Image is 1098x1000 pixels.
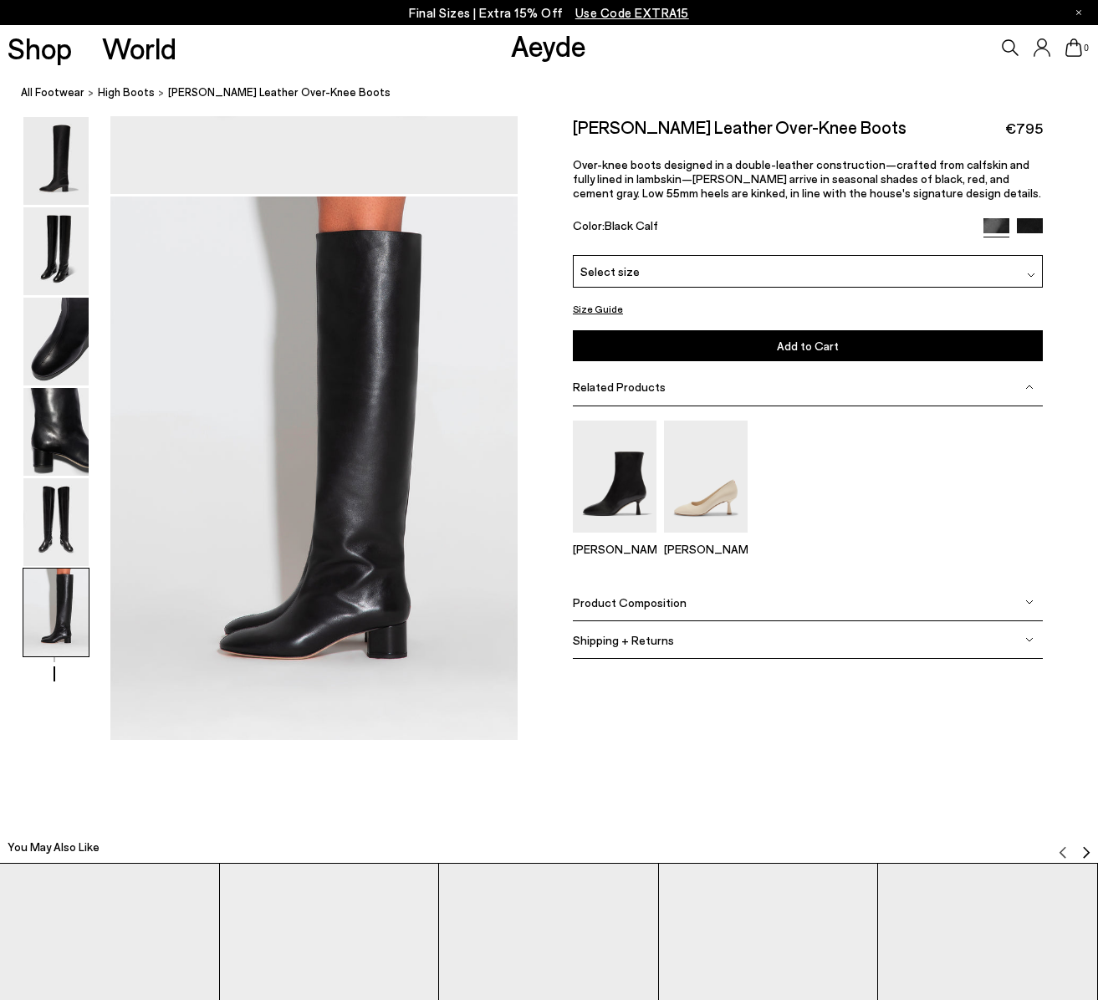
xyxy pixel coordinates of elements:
img: Dorothy Soft Sock Boots [573,421,656,532]
img: svg%3E [1025,383,1034,391]
a: 0 [1065,38,1082,57]
span: Black Calf [605,217,658,232]
img: Willa Leather Over-Knee Boots - Image 1 [23,117,89,205]
nav: breadcrumb [21,70,1098,116]
span: Related Products [573,380,666,394]
div: Color: [573,217,968,237]
img: svg%3E [1025,635,1034,644]
a: High Boots [98,84,155,101]
img: Willa Leather Over-Knee Boots - Image 3 [23,298,89,385]
a: World [102,33,176,63]
img: Willa Leather Over-Knee Boots - Image 2 [23,207,89,295]
button: Next slide [1080,834,1093,859]
span: High Boots [98,85,155,99]
a: Giotta Round-Toe Pumps [PERSON_NAME] [664,520,748,555]
p: Final Sizes | Extra 15% Off [409,3,689,23]
span: 0 [1082,43,1090,53]
a: All Footwear [21,84,84,101]
img: Willa Leather Over-Knee Boots - Image 6 [23,569,89,656]
span: Add to Cart [777,339,839,353]
img: svg%3E [1080,846,1093,860]
img: svg%3E [1025,598,1034,606]
img: Giotta Round-Toe Pumps [664,421,748,532]
img: svg%3E [1056,846,1070,860]
p: [PERSON_NAME] [573,541,656,555]
span: Shipping + Returns [573,633,674,647]
button: Size Guide [573,298,623,319]
h2: You May Also Like [8,839,100,855]
p: Over-knee boots designed in a double-leather construction—crafted from calfskin and fully lined i... [573,157,1043,200]
span: €795 [1005,118,1043,139]
img: svg%3E [1027,271,1035,279]
span: Navigate to /collections/ss25-final-sizes [575,5,689,20]
a: Dorothy Soft Sock Boots [PERSON_NAME] [573,520,656,555]
span: Product Composition [573,595,687,610]
span: Select size [580,263,640,280]
h2: [PERSON_NAME] Leather Over-Knee Boots [573,116,906,137]
button: Previous slide [1056,834,1070,859]
p: [PERSON_NAME] [664,541,748,555]
span: [PERSON_NAME] Leather Over-Knee Boots [168,84,391,101]
img: Willa Leather Over-Knee Boots - Image 4 [23,388,89,476]
a: Shop [8,33,72,63]
a: Aeyde [511,28,586,63]
img: Willa Leather Over-Knee Boots - Image 5 [23,478,89,566]
button: Add to Cart [573,330,1043,361]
